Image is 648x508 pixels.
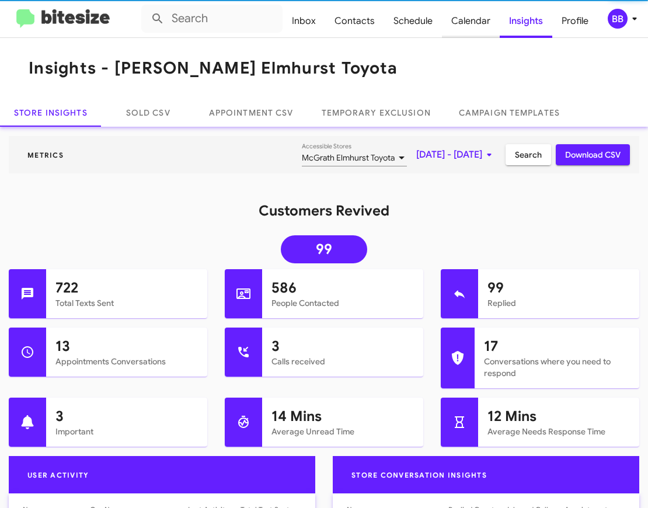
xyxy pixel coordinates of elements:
h1: 99 [487,279,630,297]
h1: 586 [271,279,414,297]
span: Store Conversation Insights [342,471,496,479]
a: Contacts [325,4,384,38]
span: Search [515,144,542,165]
button: BB [598,9,635,29]
mat-card-subtitle: Important [55,426,198,437]
a: Calendar [442,4,500,38]
h1: 3 [55,407,198,426]
h1: 722 [55,279,198,297]
mat-card-subtitle: Replied [487,297,630,309]
a: Insights [500,4,552,38]
a: Campaign Templates [445,99,574,127]
mat-card-subtitle: Conversations where you need to respond [484,356,630,379]
a: Schedule [384,4,442,38]
mat-card-subtitle: Appointments Conversations [55,356,198,367]
div: BB [608,9,628,29]
h1: Insights - [PERSON_NAME] Elmhurst Toyota [29,59,398,78]
a: Profile [552,4,598,38]
button: Search [506,144,551,165]
span: 99 [316,243,332,255]
a: Sold CSV [102,99,195,127]
mat-card-subtitle: Total Texts Sent [55,297,198,309]
mat-card-subtitle: People Contacted [271,297,414,309]
span: Metrics [18,151,73,159]
input: Search [141,5,283,33]
a: Temporary Exclusion [308,99,445,127]
span: Download CSV [565,144,621,165]
mat-card-subtitle: Average Unread Time [271,426,414,437]
h1: 12 Mins [487,407,630,426]
button: [DATE] - [DATE] [407,144,506,165]
span: [DATE] - [DATE] [416,144,496,165]
a: Inbox [283,4,325,38]
button: Download CSV [556,144,630,165]
h1: 17 [484,337,630,356]
h1: 3 [271,337,414,356]
h1: 14 Mins [271,407,414,426]
h1: 13 [55,337,198,356]
mat-card-subtitle: Average Needs Response Time [487,426,630,437]
span: McGrath Elmhurst Toyota [302,152,395,163]
mat-card-subtitle: Calls received [271,356,414,367]
a: Appointment CSV [195,99,308,127]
